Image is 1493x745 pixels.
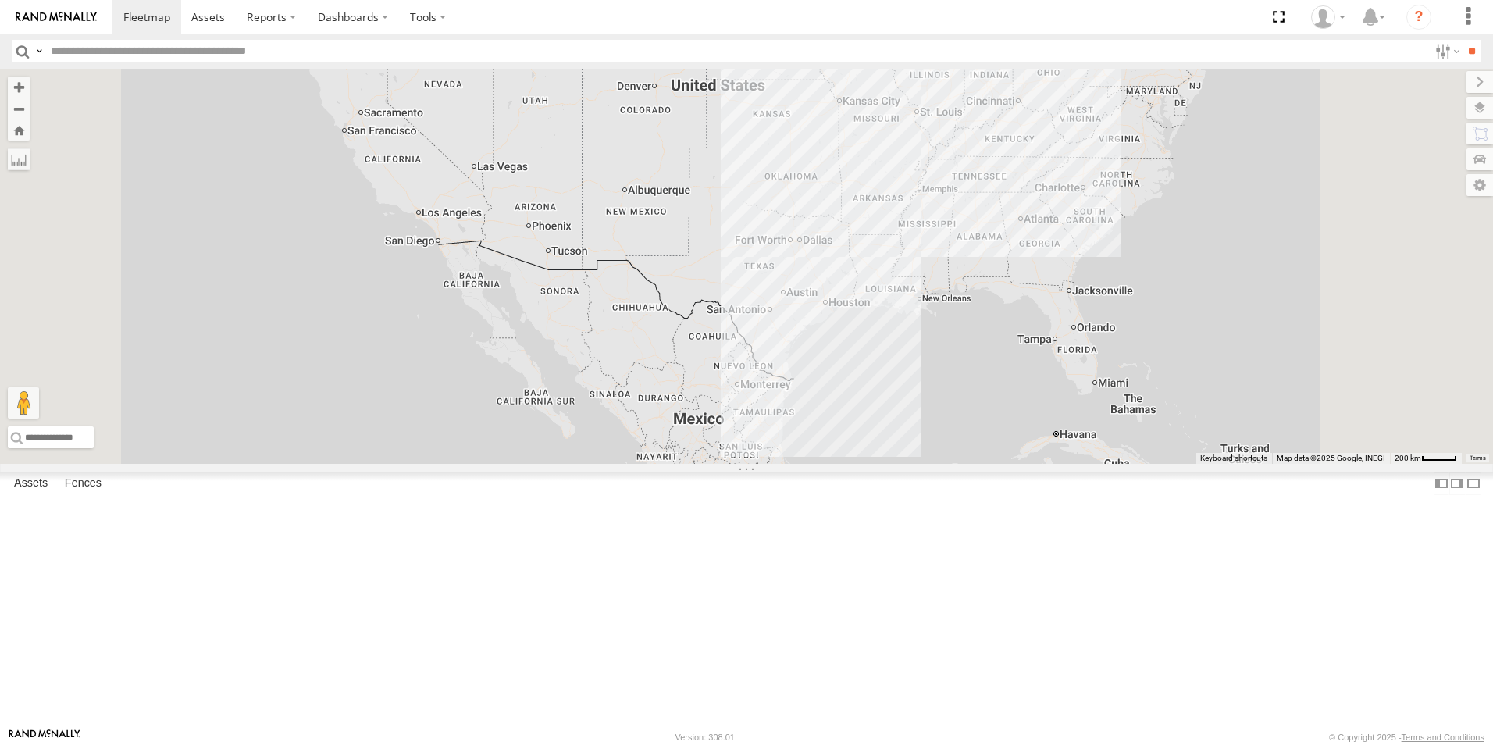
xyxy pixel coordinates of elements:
button: Keyboard shortcuts [1200,453,1267,464]
label: Dock Summary Table to the Right [1449,472,1465,495]
div: Version: 308.01 [675,733,735,742]
div: Caseta Laredo TX [1306,5,1351,29]
label: Measure [8,148,30,170]
button: Map Scale: 200 km per 42 pixels [1390,453,1462,464]
label: Dock Summary Table to the Left [1434,472,1449,495]
img: rand-logo.svg [16,12,97,23]
label: Fences [57,472,109,494]
button: Zoom out [8,98,30,119]
span: 200 km [1395,454,1421,462]
a: Terms (opens in new tab) [1470,455,1486,462]
button: Zoom in [8,77,30,98]
button: Zoom Home [8,119,30,141]
div: © Copyright 2025 - [1329,733,1484,742]
label: Map Settings [1466,174,1493,196]
label: Assets [6,472,55,494]
label: Search Filter Options [1429,40,1463,62]
a: Terms and Conditions [1402,733,1484,742]
label: Search Query [33,40,45,62]
label: Hide Summary Table [1466,472,1481,495]
i: ? [1406,5,1431,30]
button: Drag Pegman onto the map to open Street View [8,387,39,419]
a: Visit our Website [9,729,80,745]
span: Map data ©2025 Google, INEGI [1277,454,1385,462]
